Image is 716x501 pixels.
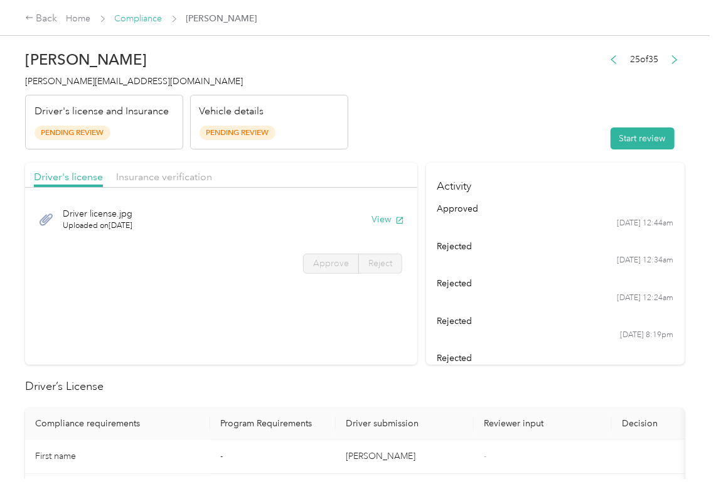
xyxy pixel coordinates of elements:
h2: [PERSON_NAME] [25,51,348,68]
span: Uploaded on [DATE] [63,220,132,232]
span: [PERSON_NAME] [186,12,257,25]
span: Driver license.jpg [63,207,132,220]
a: Home [67,13,91,24]
a: Compliance [115,13,163,24]
time: [DATE] 12:44am [617,218,674,229]
h4: Activity [426,163,685,202]
div: rejected [437,277,674,290]
div: approved [437,202,674,215]
span: Reject [368,258,392,269]
h2: Driver’s License [25,378,685,395]
div: rejected [437,352,674,365]
button: Start review [611,127,675,149]
span: Insurance verification [116,171,212,183]
span: 25 of 35 [630,53,658,66]
time: [DATE] 8:19pm [621,330,674,341]
td: [PERSON_NAME] [336,439,474,474]
span: Pending Review [35,126,110,140]
p: Vehicle details [200,104,264,119]
span: First name [35,451,76,461]
th: Program Requirements [210,408,336,439]
iframe: Everlance-gr Chat Button Frame [646,431,716,501]
time: [DATE] 12:34am [617,255,674,266]
th: Driver submission [336,408,474,439]
th: Compliance requirements [25,408,210,439]
span: Driver's license [34,171,103,183]
span: Approve [313,258,349,269]
button: View [371,213,404,226]
div: Back [25,11,58,26]
td: First name [25,439,210,474]
div: rejected [437,240,674,253]
div: rejected [437,315,674,328]
time: [DATE] 12:24am [617,293,674,304]
span: [PERSON_NAME][EMAIL_ADDRESS][DOMAIN_NAME] [25,76,243,87]
span: - [484,451,486,461]
p: Driver's license and Insurance [35,104,169,119]
span: Pending Review [200,126,275,140]
th: Reviewer input [474,408,612,439]
td: - [210,439,336,474]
